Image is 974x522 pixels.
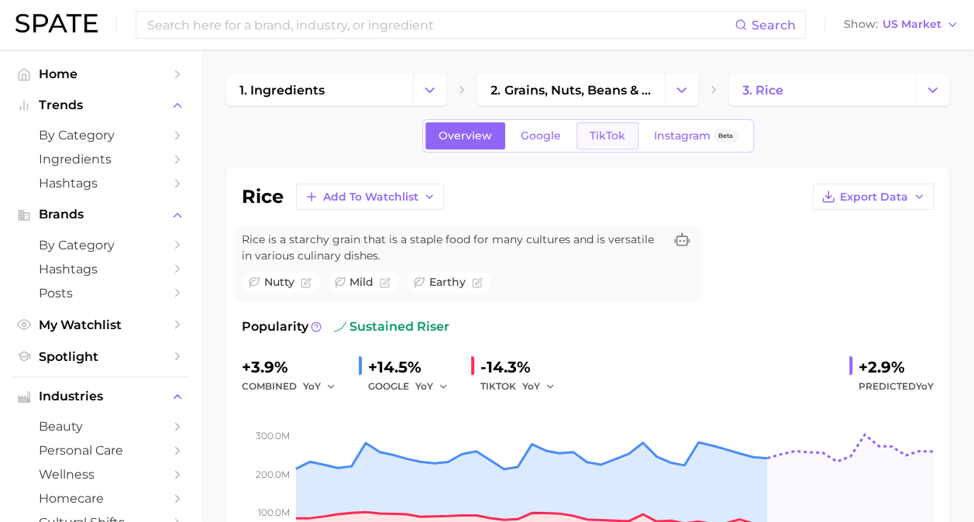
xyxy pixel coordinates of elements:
button: Flag as miscategorized or irrelevant [472,277,483,288]
span: nutty [264,274,294,290]
button: Industries [12,385,189,408]
button: YoY [522,377,556,396]
span: Industries [39,390,163,404]
span: Instagram [654,129,711,143]
span: Beta [718,129,733,143]
span: Predicted [859,377,934,396]
a: 3. rice [729,74,916,105]
span: Spotlight [39,349,163,364]
span: by Category [39,128,163,143]
button: Flag as miscategorized or irrelevant [301,277,311,288]
div: -14.3% [480,355,566,379]
a: wellness [12,462,189,486]
span: by Category [39,238,163,252]
img: SPATE [15,14,98,33]
span: mild [349,274,373,290]
button: YoY [415,377,449,396]
button: Flag as miscategorized or irrelevant [380,277,391,288]
span: beauty [39,419,163,434]
a: Home [12,62,189,86]
div: +14.5% [368,355,459,379]
span: homecare [39,491,163,506]
button: Trends [12,94,189,117]
button: Change Category [665,74,698,105]
span: Export Data [840,191,908,204]
span: Overview [439,129,492,143]
span: sustained riser [334,318,449,336]
span: 3. rice [742,83,783,98]
button: ShowUS Market [840,15,962,35]
button: Change Category [916,74,949,105]
span: Rice is a starchy grain that is a staple food for many cultures and is versatile in various culin... [242,232,663,264]
span: Brands [39,208,163,222]
span: YoY [522,379,540,393]
button: Export Data [813,184,934,210]
span: earthy [429,274,466,290]
span: YoY [415,379,433,393]
div: combined [242,377,346,396]
a: personal care [12,438,189,462]
a: 1. ingredients [226,74,413,105]
button: YoY [303,377,336,396]
a: My Watchlist [12,313,189,337]
span: My Watchlist [39,318,163,332]
div: +2.9% [859,355,934,379]
span: 1. ingredients [239,83,325,98]
div: GOOGLE [368,377,459,396]
span: Popularity [242,318,308,336]
span: Posts [39,286,163,300]
span: YoY [916,380,934,392]
div: +3.9% [242,355,346,379]
span: Add to Watchlist [323,191,418,204]
span: Show [844,20,878,29]
a: Overview [425,122,505,149]
a: by Category [12,123,189,147]
input: Search here for a brand, industry, or ingredient [146,12,735,38]
img: sustained riser [334,321,346,333]
h1: rice [242,187,284,206]
span: Home [39,67,163,81]
a: Posts [12,281,189,305]
button: Add to Watchlist [296,184,444,210]
button: Brands [12,203,189,226]
span: personal care [39,443,163,458]
a: 2. grains, nuts, beans & seeds products [477,74,664,105]
span: Hashtags [39,262,163,276]
a: homecare [12,486,189,510]
span: Search [752,18,796,33]
a: Hashtags [12,257,189,281]
span: Trends [39,98,163,112]
button: Change Category [413,74,446,105]
a: Spotlight [12,345,189,369]
span: 2. grains, nuts, beans & seeds products [490,83,651,98]
a: beauty [12,414,189,438]
span: Google [521,129,561,143]
span: Hashtags [39,176,163,191]
a: Ingredients [12,147,189,171]
a: Google [508,122,574,149]
a: TikTok [576,122,638,149]
span: US Market [883,20,941,29]
span: TikTok [590,129,625,143]
a: Hashtags [12,171,189,195]
span: YoY [303,379,321,393]
div: TIKTOK [480,377,566,396]
span: Ingredients [39,152,163,167]
a: by Category [12,233,189,257]
span: wellness [39,467,163,482]
a: InstagramBeta [641,122,751,149]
